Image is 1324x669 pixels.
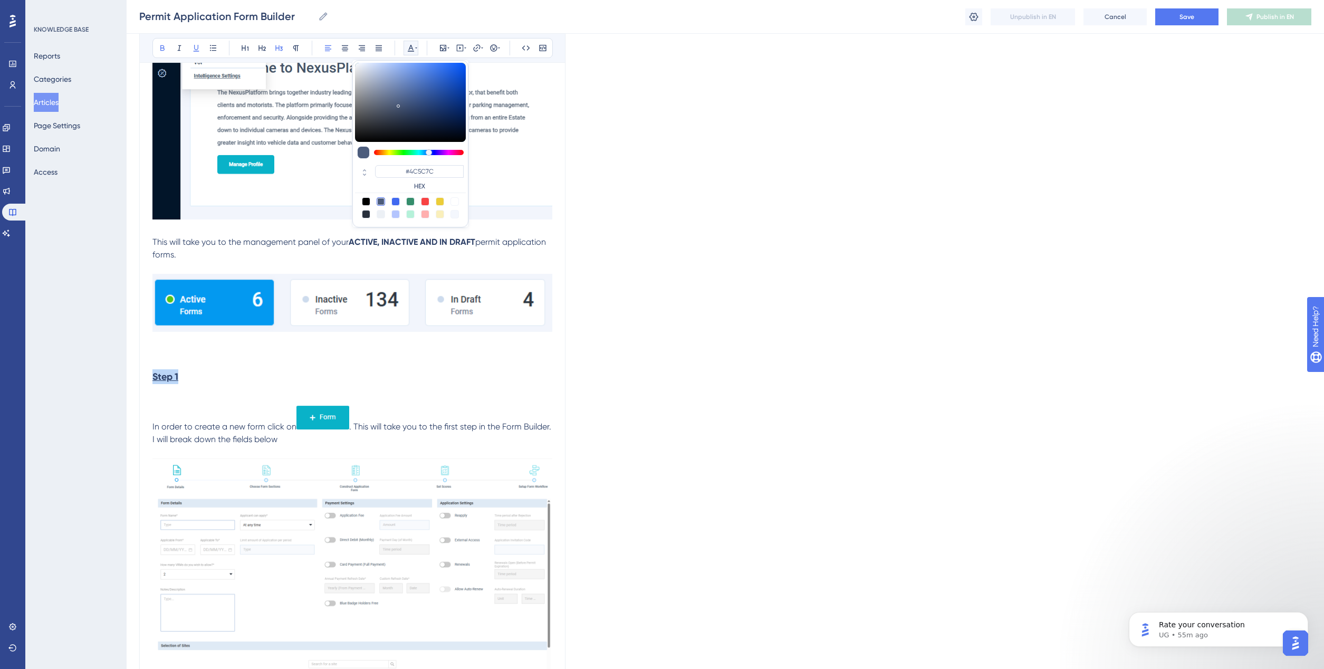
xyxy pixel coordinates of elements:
[34,70,71,89] button: Categories
[375,182,464,190] label: HEX
[34,93,59,112] button: Articles
[34,163,57,181] button: Access
[1113,590,1324,664] iframe: Intercom notifications message
[34,116,80,135] button: Page Settings
[34,25,89,34] div: KNOWLEDGE BASE
[1179,13,1194,21] span: Save
[1155,8,1219,25] button: Save
[152,422,296,432] span: In order to create a new form click on
[34,46,60,65] button: Reports
[139,9,314,24] input: Article Name
[34,139,60,158] button: Domain
[152,371,178,383] strong: Step 1
[991,8,1075,25] button: Unpublish in EN
[1010,13,1056,21] span: Unpublish in EN
[1105,13,1126,21] span: Cancel
[25,3,66,15] span: Need Help?
[1083,8,1147,25] button: Cancel
[349,237,475,247] strong: ACTIVE, INACTIVE AND IN DRAFT
[1256,13,1294,21] span: Publish in EN
[152,237,349,247] span: This will take you to the management panel of your
[152,422,553,444] span: . This will take you to the first step in the Form Builder. I will break down the fields below
[1227,8,1311,25] button: Publish in EN
[1280,627,1311,659] iframe: UserGuiding AI Assistant Launcher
